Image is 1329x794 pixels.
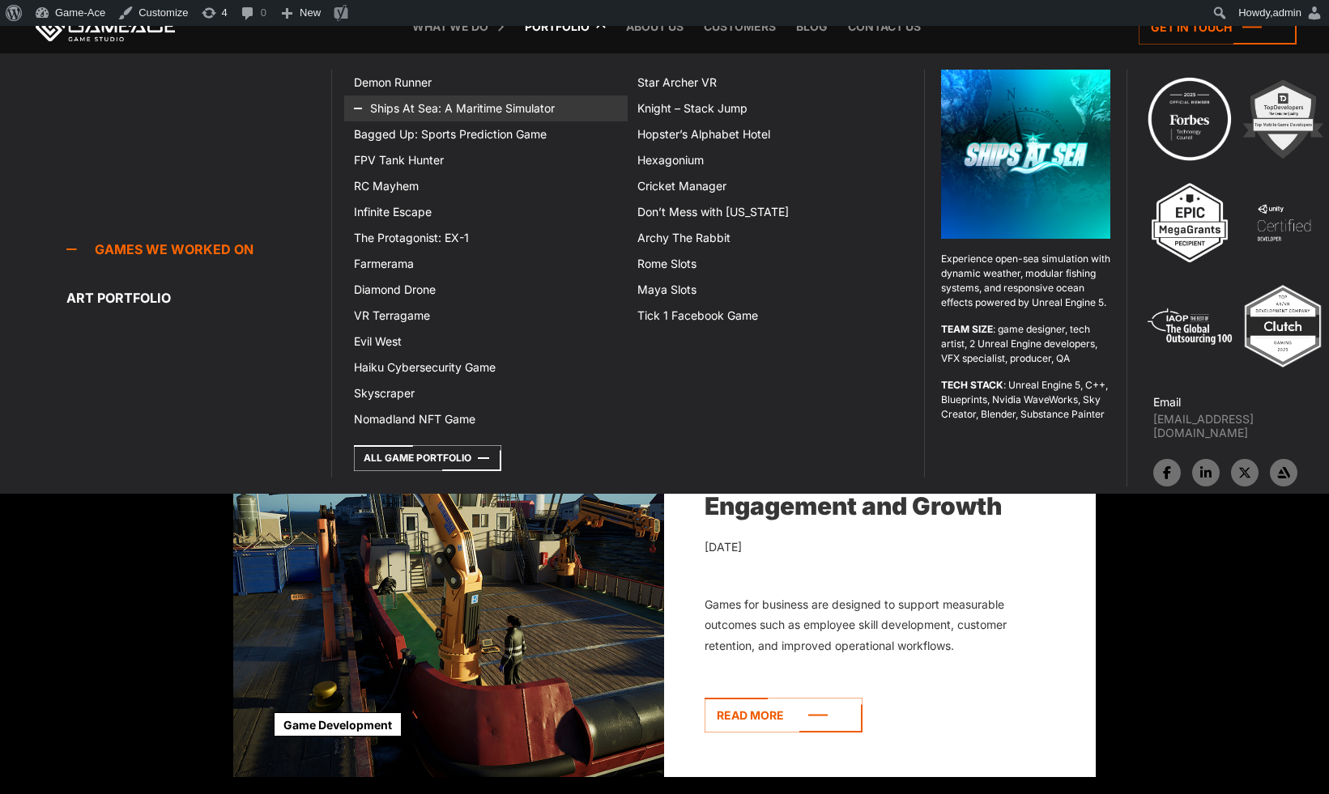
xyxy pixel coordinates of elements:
a: Cricket Manager [628,173,911,199]
img: Ships at sea menu logo [941,70,1110,239]
a: Nomadland NFT Game [344,406,628,432]
a: Game Development [274,712,402,737]
img: 4 [1239,178,1328,267]
a: Bagged Up: Sports Prediction Game [344,121,628,147]
a: Ships At Sea: A Maritime Simulator [344,96,628,121]
img: 5 [1145,282,1234,371]
img: Games for Business: Proven Strategies for Engagement and Growth [233,384,664,777]
a: Games we worked on [66,233,331,265]
a: Star Archer VR [628,70,911,96]
strong: TECH STACK [941,379,1003,391]
a: [EMAIL_ADDRESS][DOMAIN_NAME] [1153,412,1329,439]
a: Evil West [344,329,628,355]
a: Archy The Rabbit [628,225,911,251]
a: Knight – Stack Jump [628,96,911,121]
a: Hexagonium [628,147,911,173]
a: Rome Slots [628,251,911,277]
a: VR Terragame [344,303,628,329]
strong: TEAM SIZE [941,323,993,335]
a: Art portfolio [66,282,331,314]
div: Games for business are designed to support measurable outcomes such as employee skill development... [705,594,1023,656]
a: Don’t Mess with [US_STATE] [628,199,911,225]
p: Experience open-sea simulation with dynamic weather, modular fishing systems, and responsive ocea... [941,252,1110,310]
a: Skyscraper [344,380,628,406]
div: [DATE] [705,537,1023,558]
p: : Unreal Engine 5, C++, Blueprints, Nvidia WaveWorks, Sky Creator, Blender, Substance Painter [941,378,1110,422]
a: Maya Slots [628,277,911,303]
img: 3 [1145,178,1234,267]
a: Tick 1 Facebook Game [628,303,911,329]
a: Read more [705,698,863,732]
a: Haiku Cybersecurity Game [344,355,628,380]
img: 2 [1238,74,1327,163]
a: The Protagonist: EX-1 [344,225,628,251]
img: Technology council badge program ace 2025 game ace [1145,74,1234,163]
a: Get in touch [1139,10,1297,45]
a: Diamond Drone [344,277,628,303]
p: : game designer, tech artist, 2 Unreal Engine developers, VFX specialist, producer, QA [941,322,1110,366]
span: admin [1273,6,1301,19]
a: Infinite Escape [344,199,628,225]
a: Farmerama [344,251,628,277]
img: Top ar vr development company gaming 2025 game ace [1238,282,1327,371]
a: RC Mayhem [344,173,628,199]
a: FPV Tank Hunter [344,147,628,173]
a: All Game Portfolio [354,445,501,471]
strong: Email [1153,395,1181,409]
a: Hopster’s Alphabet Hotel [628,121,911,147]
a: Demon Runner [344,70,628,96]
